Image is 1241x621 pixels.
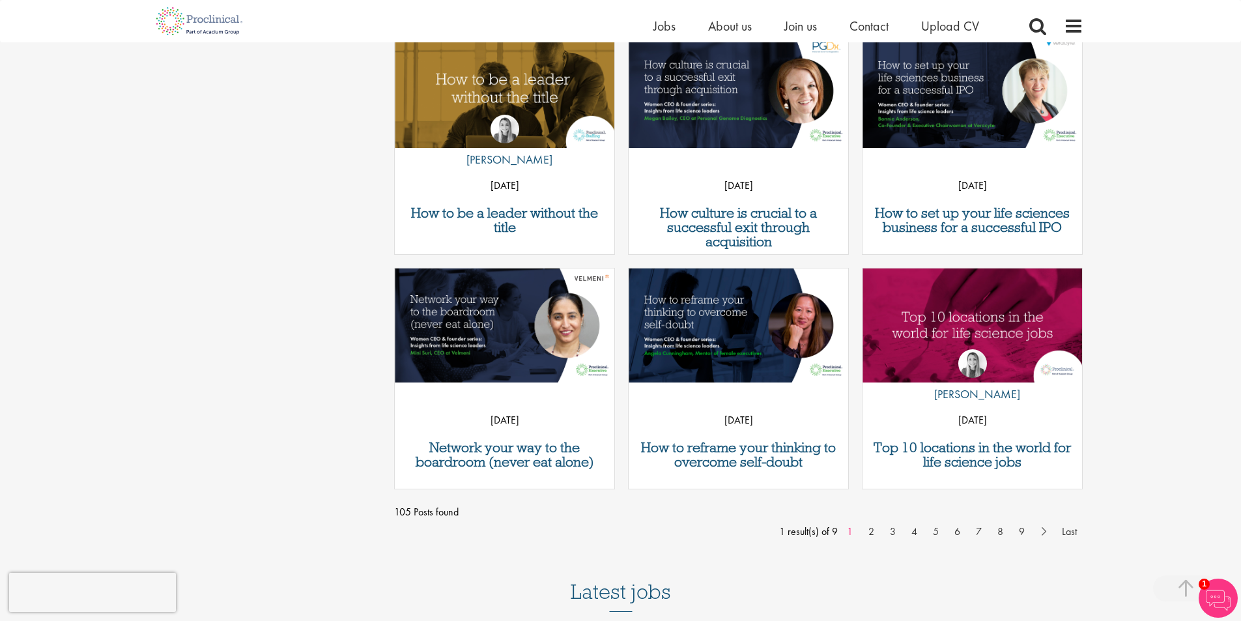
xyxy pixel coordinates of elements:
[788,525,829,538] span: result(s) of
[883,524,902,540] a: 3
[401,206,608,235] a: How to be a leader without the title
[395,34,614,148] img: How can you be a leader without the title
[958,349,987,378] img: Hannah Burke
[1012,524,1031,540] a: 9
[869,206,1076,235] a: How to set up your life sciences business for a successful IPO
[395,268,614,383] img: Proclinical Executive - Women CEOs and founders: Insights from life science leaders Mini Suri
[991,524,1010,540] a: 8
[629,268,848,383] img: Proclinical Executive - Women CEOs and founders: Insights from life science leaders Angela Cunnin...
[924,349,1020,411] a: Hannah Burke [PERSON_NAME]
[9,573,176,612] iframe: reCAPTCHA
[921,18,979,35] a: Upload CV
[708,18,752,35] a: About us
[849,18,889,35] a: Contact
[969,524,988,540] a: 7
[629,34,848,148] img: Proclinical Executive - Women CEOs: Insights from life science leaders Megan Bailey
[395,34,614,149] a: Link to a post
[457,115,552,176] a: Hannah Burke [PERSON_NAME]
[629,268,848,384] a: Link to a post
[653,18,676,35] a: Jobs
[395,268,614,384] a: Link to a post
[1055,524,1083,540] a: Last
[457,150,552,169] p: [PERSON_NAME]
[635,440,842,469] a: How to reframe your thinking to overcome self-doubt
[863,268,1082,383] img: Top 10 locations in the world for life science jobs
[924,384,1020,404] p: [PERSON_NAME]
[832,525,838,538] span: 9
[948,524,967,540] a: 6
[863,34,1082,148] img: Proclinical Executive - Women CEOs: Insights from life science leaders Bonnie Anderson
[779,525,785,538] span: 1
[840,524,859,540] a: 1
[869,440,1076,469] a: Top 10 locations in the world for life science jobs
[926,524,945,540] a: 5
[863,34,1082,149] a: Link to a post
[395,411,614,430] p: [DATE]
[862,524,881,540] a: 2
[395,176,614,195] p: [DATE]
[629,176,848,195] p: [DATE]
[863,411,1082,430] p: [DATE]
[635,206,842,249] a: How culture is crucial to a successful exit through acquisition
[863,268,1082,384] a: Link to a post
[1034,523,1053,536] a: Next
[401,440,608,469] a: Network your way to the boardroom (never eat alone)
[905,524,924,540] a: 4
[1199,579,1238,618] img: Chatbot
[629,411,848,430] p: [DATE]
[571,548,671,612] h3: Latest jobs
[863,176,1082,195] p: [DATE]
[629,34,848,149] a: Link to a post
[1199,579,1210,590] span: 1
[491,115,519,143] img: Hannah Burke
[784,18,817,35] a: Join us
[394,502,1083,522] span: 105 Posts found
